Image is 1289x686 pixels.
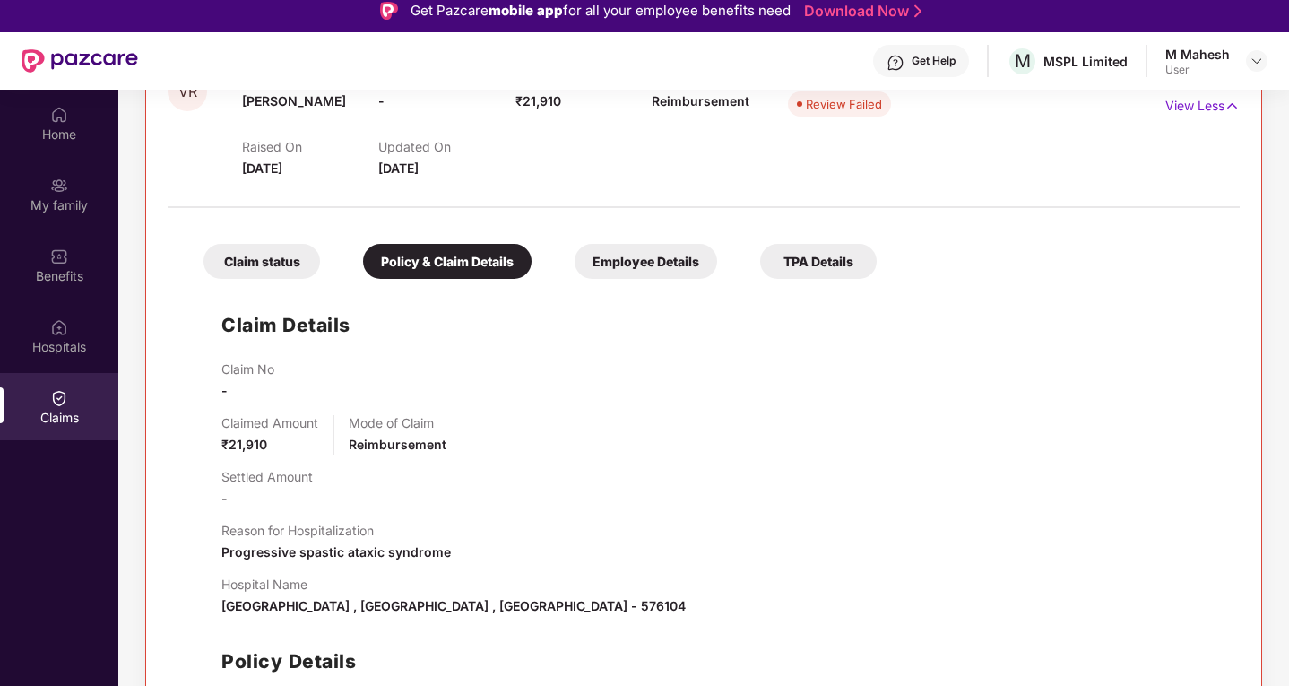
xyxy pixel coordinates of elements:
[1165,91,1240,116] p: View Less
[50,177,68,195] img: svg+xml;base64,PHN2ZyB3aWR0aD0iMjAiIGhlaWdodD0iMjAiIHZpZXdCb3g9IjAgMCAyMCAyMCIgZmlsbD0ibm9uZSIgeG...
[1015,50,1031,72] span: M
[887,54,904,72] img: svg+xml;base64,PHN2ZyBpZD0iSGVscC0zMngzMiIgeG1sbnM9Imh0dHA6Ly93d3cudzMub3JnLzIwMDAvc3ZnIiB3aWR0aD...
[203,244,320,279] div: Claim status
[760,244,877,279] div: TPA Details
[1165,46,1230,63] div: M Mahesh
[1224,96,1240,116] img: svg+xml;base64,PHN2ZyB4bWxucz0iaHR0cDovL3d3dy53My5vcmcvMjAwMC9zdmciIHdpZHRoPSIxNyIgaGVpZ2h0PSIxNy...
[178,84,197,100] span: VR
[221,310,350,340] h1: Claim Details
[378,161,419,176] span: [DATE]
[221,523,451,538] p: Reason for Hospitalization
[1165,63,1230,77] div: User
[221,544,451,560] span: Progressive spastic ataxic syndrome
[50,318,68,336] img: svg+xml;base64,PHN2ZyBpZD0iSG9zcGl0YWxzIiB4bWxucz0iaHR0cDovL3d3dy53My5vcmcvMjAwMC9zdmciIHdpZHRoPS...
[515,93,561,109] span: ₹21,910
[221,383,228,398] span: -
[221,437,267,452] span: ₹21,910
[1250,54,1264,68] img: svg+xml;base64,PHN2ZyBpZD0iRHJvcGRvd24tMzJ4MzIiIHhtbG5zPSJodHRwOi8vd3d3LnczLm9yZy8yMDAwL3N2ZyIgd2...
[242,93,346,109] span: [PERSON_NAME]
[50,106,68,124] img: svg+xml;base64,PHN2ZyBpZD0iSG9tZSIgeG1sbnM9Imh0dHA6Ly93d3cudzMub3JnLzIwMDAvc3ZnIiB3aWR0aD0iMjAiIG...
[363,244,532,279] div: Policy & Claim Details
[221,598,686,613] span: [GEOGRAPHIC_DATA] , [GEOGRAPHIC_DATA] , [GEOGRAPHIC_DATA] - 576104
[221,491,228,506] span: -
[50,389,68,407] img: svg+xml;base64,PHN2ZyBpZD0iQ2xhaW0iIHhtbG5zPSJodHRwOi8vd3d3LnczLm9yZy8yMDAwL3N2ZyIgd2lkdGg9IjIwIi...
[380,2,398,20] img: Logo
[806,95,882,113] div: Review Failed
[575,244,717,279] div: Employee Details
[804,2,916,21] a: Download Now
[349,437,446,452] span: Reimbursement
[221,469,313,484] p: Settled Amount
[652,93,749,109] span: Reimbursement
[349,415,446,430] p: Mode of Claim
[914,2,921,21] img: Stroke
[221,415,318,430] p: Claimed Amount
[50,247,68,265] img: svg+xml;base64,PHN2ZyBpZD0iQmVuZWZpdHMiIHhtbG5zPSJodHRwOi8vd3d3LnczLm9yZy8yMDAwL3N2ZyIgd2lkdGg9Ij...
[1043,53,1128,70] div: MSPL Limited
[912,54,956,68] div: Get Help
[221,577,686,592] p: Hospital Name
[489,2,563,19] strong: mobile app
[22,49,138,73] img: New Pazcare Logo
[221,647,356,676] h1: Policy Details
[242,139,378,154] p: Raised On
[378,139,515,154] p: Updated On
[221,361,274,377] p: Claim No
[242,161,282,176] span: [DATE]
[378,93,385,109] span: -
